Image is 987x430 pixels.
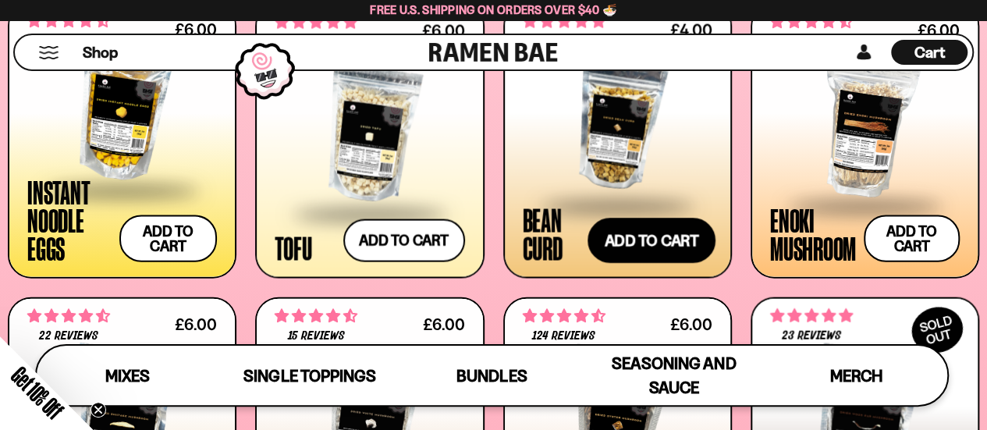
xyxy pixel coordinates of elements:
[27,178,112,262] div: Instant Noodle Eggs
[782,330,841,343] span: 23 reviews
[83,42,118,63] span: Shop
[27,306,110,326] span: 4.50 stars
[456,366,527,386] span: Bundles
[770,206,856,262] div: Enoki Mushroom
[523,206,583,262] div: Bean Curd
[7,362,68,423] span: Get 10% Off
[829,366,882,386] span: Merch
[583,346,765,405] a: Seasoning and Sauce
[175,317,217,332] div: £6.00
[38,46,59,59] button: Mobile Menu Trigger
[532,330,595,343] span: 124 reviews
[275,234,311,262] div: Tofu
[401,346,583,405] a: Bundles
[891,35,967,69] div: Cart
[751,3,979,279] a: 4.53 stars 335 reviews £6.00 Enoki Mushroom Add to cart
[105,366,150,386] span: Mixes
[39,330,98,343] span: 22 reviews
[770,306,853,326] span: 4.83 stars
[83,40,118,65] a: Shop
[370,2,617,17] span: Free U.S. Shipping on Orders over $40 🍜
[422,317,464,332] div: £6.00
[765,346,946,405] a: Merch
[864,215,960,262] button: Add to cart
[255,3,484,279] a: 4.80 stars 25 reviews £6.00 Tofu Add to cart
[904,299,971,361] div: SOLD OUT
[275,306,357,326] span: 4.53 stars
[119,215,218,262] button: Add to cart
[588,218,715,263] button: Add to cart
[612,354,736,397] span: Seasoning and Sauce
[343,219,465,262] button: Add to cart
[218,346,400,405] a: Single Toppings
[670,317,712,332] div: £6.00
[91,402,106,418] button: Close teaser
[503,3,732,279] a: 5.00 stars 4 reviews £4.00 Bean Curd Add to cart
[37,346,218,405] a: Mixes
[243,366,375,386] span: Single Toppings
[8,3,236,279] a: 4.73 stars 168 reviews £6.00 Instant Noodle Eggs Add to cart
[523,306,605,326] span: 4.68 stars
[914,43,945,62] span: Cart
[288,330,345,343] span: 15 reviews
